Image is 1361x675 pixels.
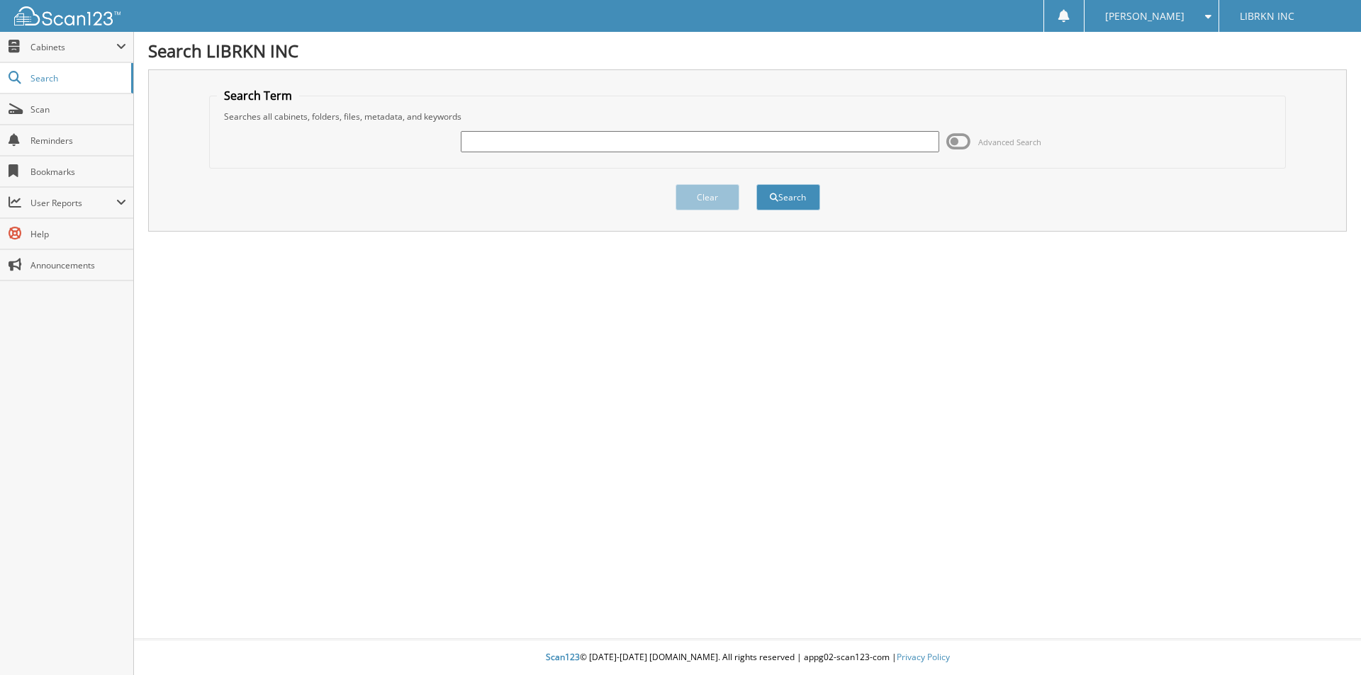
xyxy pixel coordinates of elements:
[30,259,126,271] span: Announcements
[30,135,126,147] span: Reminders
[1240,12,1294,21] span: LIBRKN INC
[897,651,950,663] a: Privacy Policy
[546,651,580,663] span: Scan123
[14,6,121,25] img: scan123-logo-white.svg
[30,197,116,209] span: User Reports
[30,72,124,84] span: Search
[978,137,1041,147] span: Advanced Search
[1105,12,1184,21] span: [PERSON_NAME]
[30,228,126,240] span: Help
[134,640,1361,675] div: © [DATE]-[DATE] [DOMAIN_NAME]. All rights reserved | appg02-scan123-com |
[30,166,126,178] span: Bookmarks
[30,41,116,53] span: Cabinets
[30,103,126,115] span: Scan
[676,184,739,210] button: Clear
[217,110,1279,123] div: Searches all cabinets, folders, files, metadata, and keywords
[756,184,820,210] button: Search
[1290,607,1361,675] iframe: Chat Widget
[148,39,1347,62] h1: Search LIBRKN INC
[217,88,299,103] legend: Search Term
